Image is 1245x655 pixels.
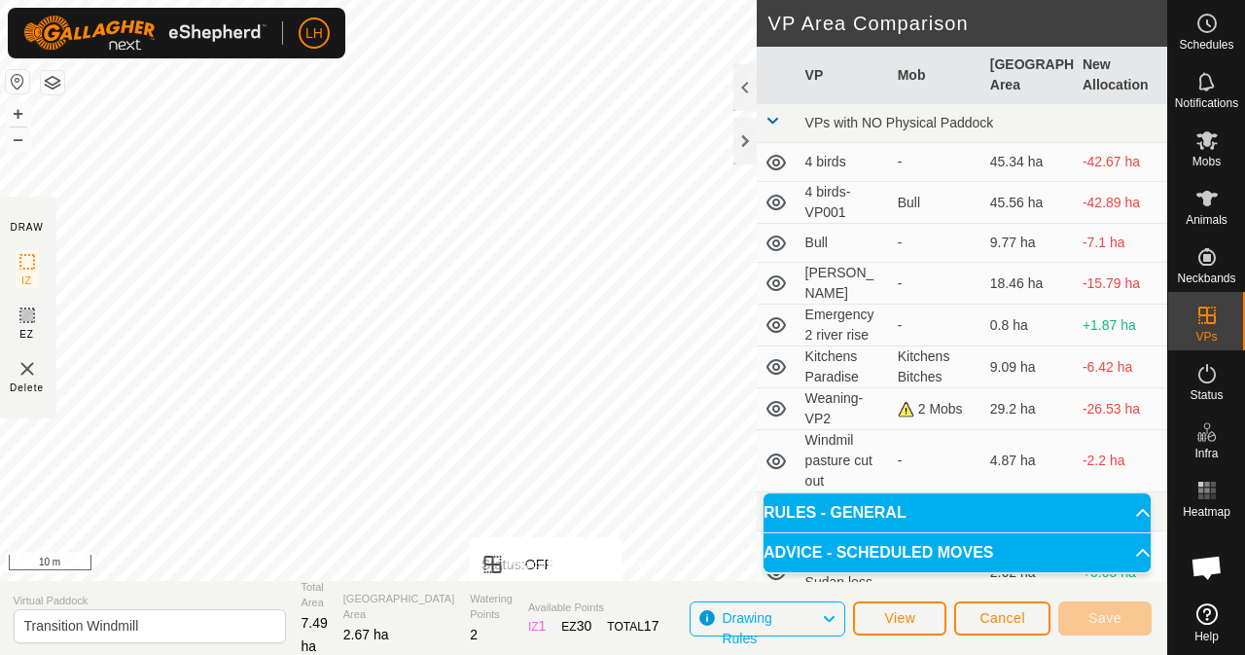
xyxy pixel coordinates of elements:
button: – [7,127,30,151]
span: Notifications [1175,97,1238,109]
div: TOTAL [607,616,658,637]
button: Map Layers [41,71,64,94]
td: 45.56 ha [982,182,1075,224]
td: 4 birds-VP001 [798,182,890,224]
span: Save [1088,610,1121,626]
td: Bull [798,224,890,263]
span: Schedules [1179,39,1233,51]
span: ADVICE - SCHEDULED MOVES [764,545,993,561]
span: Available Points [528,600,659,616]
img: VP [16,357,39,381]
td: 45.34 ha [982,143,1075,182]
td: +1.87 ha [1075,305,1167,346]
span: 2 [470,627,478,642]
div: - [898,451,975,471]
div: Kitchens Bitches [898,346,975,387]
span: Watering Points [470,591,513,623]
span: Status [1190,389,1223,401]
span: [GEOGRAPHIC_DATA] Area [343,591,455,623]
span: 1 [539,618,547,634]
div: OFF [481,553,607,576]
th: VP [798,47,890,104]
td: 18.46 ha [982,263,1075,305]
button: Save [1058,601,1152,636]
a: Contact Us [601,556,658,573]
th: [GEOGRAPHIC_DATA] Area [982,47,1075,104]
span: 30 [577,618,592,634]
td: 4.87 ha [982,430,1075,492]
div: 2 Mobs [898,399,975,419]
th: Mob [890,47,982,104]
span: Cancel [979,610,1025,626]
p-accordion-header: RULES - GENERAL [764,493,1151,532]
span: Total Area [302,579,328,611]
div: Open chat [1178,538,1236,597]
span: Mobs [1192,156,1221,167]
span: Drawing Rules [722,610,771,646]
td: Emergency 2 river rise [798,305,890,346]
td: Windmil pasture cut out [798,430,890,492]
h2: VP Area Comparison [768,12,1167,35]
td: Kitchens Paradise [798,346,890,388]
div: DRAW [10,220,43,235]
td: 4 birds [798,143,890,182]
span: 7.49 ha [302,615,328,654]
td: 0.8 ha [982,305,1075,346]
td: -26.53 ha [1075,388,1167,430]
button: + [7,102,30,126]
div: - [898,315,975,336]
td: 29.2 ha [982,388,1075,430]
span: 17 [644,618,659,634]
td: 9.09 ha [982,346,1075,388]
span: Heatmap [1183,506,1230,518]
span: RULES - GENERAL [764,505,907,521]
button: Cancel [954,601,1050,636]
div: - [898,152,975,172]
span: Delete [10,381,44,395]
span: EZ [19,327,34,342]
span: VPs [1195,331,1217,343]
td: -2.2 ha [1075,430,1167,492]
span: LH [305,23,323,44]
span: 2.67 ha [343,627,389,642]
th: New Allocation [1075,47,1167,104]
p-accordion-header: ADVICE - SCHEDULED MOVES [764,533,1151,572]
button: Reset Map [6,70,29,93]
div: EZ [561,616,591,637]
td: -6.42 ha [1075,346,1167,388]
span: VPs with NO Physical Paddock [805,115,994,130]
td: 9.77 ha [982,224,1075,263]
td: -42.89 ha [1075,182,1167,224]
td: -42.67 ha [1075,143,1167,182]
img: Gallagher Logo [23,16,267,51]
span: Infra [1194,448,1218,459]
td: Weaning-VP2 [798,388,890,430]
td: -15.79 ha [1075,263,1167,305]
div: Bull [898,193,975,213]
span: IZ [21,273,32,288]
td: -7.1 ha [1075,224,1167,263]
a: Privacy Policy [506,556,579,573]
span: Virtual Paddock [14,593,286,609]
div: - [898,233,975,253]
td: [PERSON_NAME] [798,263,890,305]
div: IZ [528,616,546,637]
span: View [884,610,915,626]
a: Help [1168,596,1245,650]
span: Animals [1186,214,1227,226]
span: Help [1194,631,1219,642]
span: Neckbands [1177,273,1235,284]
div: - [898,273,975,294]
button: View [853,601,946,636]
